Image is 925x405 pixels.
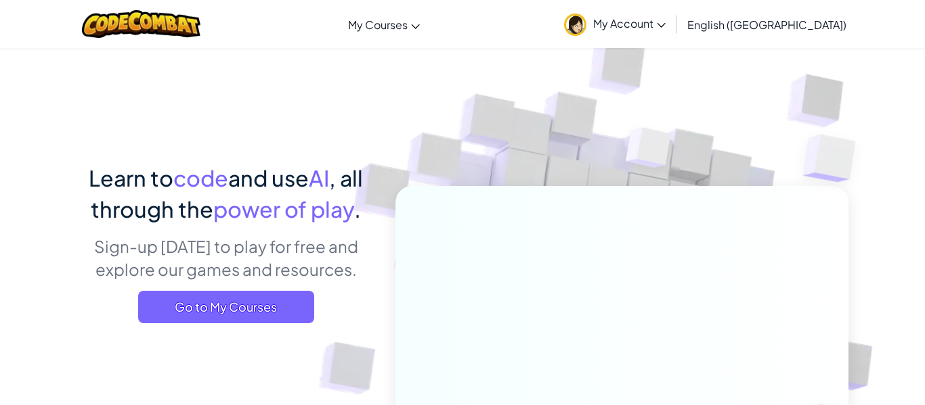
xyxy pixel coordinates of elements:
[557,3,672,45] a: My Account
[681,6,853,43] a: English ([GEOGRAPHIC_DATA])
[341,6,427,43] a: My Courses
[564,14,586,36] img: avatar
[138,291,314,323] a: Go to My Courses
[82,10,200,38] img: CodeCombat logo
[348,18,408,32] span: My Courses
[776,101,893,216] img: Overlap cubes
[687,18,846,32] span: English ([GEOGRAPHIC_DATA])
[173,164,228,191] span: code
[89,164,173,191] span: Learn to
[601,101,698,201] img: Overlap cubes
[228,164,309,191] span: and use
[77,235,375,281] p: Sign-up [DATE] to play for free and explore our games and resources.
[213,195,354,222] span: power of play
[593,16,666,30] span: My Account
[309,164,329,191] span: AI
[354,195,361,222] span: .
